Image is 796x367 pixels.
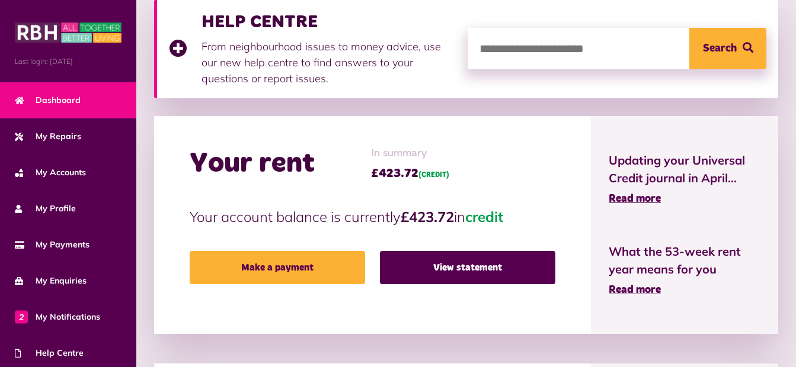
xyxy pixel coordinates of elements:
[15,310,28,323] span: 2
[609,152,760,187] span: Updating your Universal Credit journal in April...
[380,251,555,284] a: View statement
[202,38,456,86] p: From neighbourhood issues to money advice, use our new help centre to find answers to your questi...
[401,208,454,226] strong: £423.72
[609,243,760,298] a: What the 53-week rent year means for you Read more
[689,28,766,69] button: Search
[15,202,76,215] span: My Profile
[190,147,315,181] h2: Your rent
[609,285,661,295] span: Read more
[371,146,449,162] span: In summary
[15,21,122,44] img: MyRBH
[703,28,737,69] span: Search
[15,239,89,251] span: My Payments
[15,275,87,287] span: My Enquiries
[15,166,86,179] span: My Accounts
[190,251,365,284] a: Make a payment
[15,94,81,107] span: Dashboard
[609,152,760,207] a: Updating your Universal Credit journal in April... Read more
[371,165,449,182] span: £423.72
[15,56,122,67] span: Last login: [DATE]
[609,243,760,278] span: What the 53-week rent year means for you
[609,194,661,204] span: Read more
[190,206,555,227] p: Your account balance is currently in
[465,208,503,226] span: credit
[15,311,100,323] span: My Notifications
[15,347,84,359] span: Help Centre
[15,130,81,143] span: My Repairs
[418,172,449,179] span: (CREDIT)
[202,11,456,33] h3: HELP CENTRE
